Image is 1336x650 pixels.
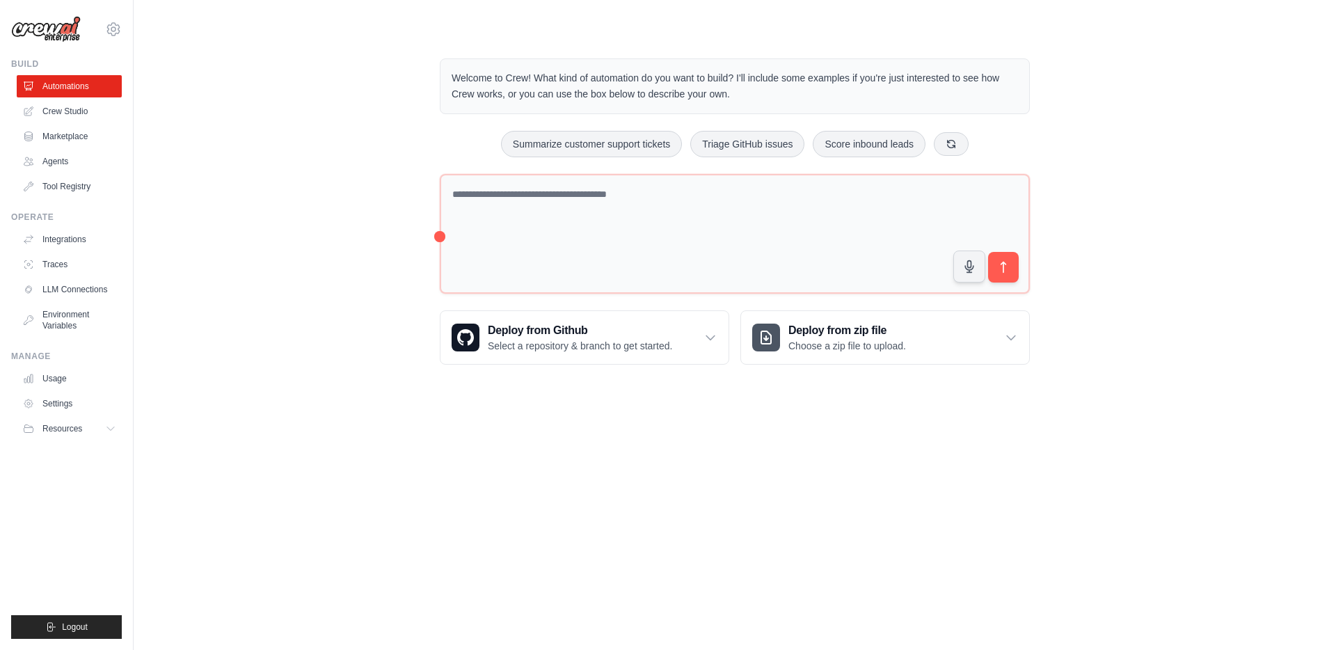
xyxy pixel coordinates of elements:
a: Settings [17,393,122,415]
button: Resources [17,418,122,440]
p: Select a repository & branch to get started. [488,339,672,353]
p: Welcome to Crew! What kind of automation do you want to build? I'll include some examples if you'... [452,70,1018,102]
p: Choose a zip file to upload. [788,339,906,353]
a: Tool Registry [17,175,122,198]
button: Triage GitHub issues [690,131,804,157]
a: LLM Connections [17,278,122,301]
a: Traces [17,253,122,276]
a: Usage [17,367,122,390]
a: Marketplace [17,125,122,148]
a: Environment Variables [17,303,122,337]
div: Build [11,58,122,70]
h3: Deploy from zip file [788,322,906,339]
span: Logout [62,621,88,633]
a: Integrations [17,228,122,251]
h3: Deploy from Github [488,322,672,339]
a: Crew Studio [17,100,122,122]
div: Operate [11,212,122,223]
a: Automations [17,75,122,97]
div: Manage [11,351,122,362]
img: Logo [11,16,81,42]
a: Agents [17,150,122,173]
span: Resources [42,423,82,434]
button: Logout [11,615,122,639]
button: Score inbound leads [813,131,925,157]
button: Summarize customer support tickets [501,131,682,157]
